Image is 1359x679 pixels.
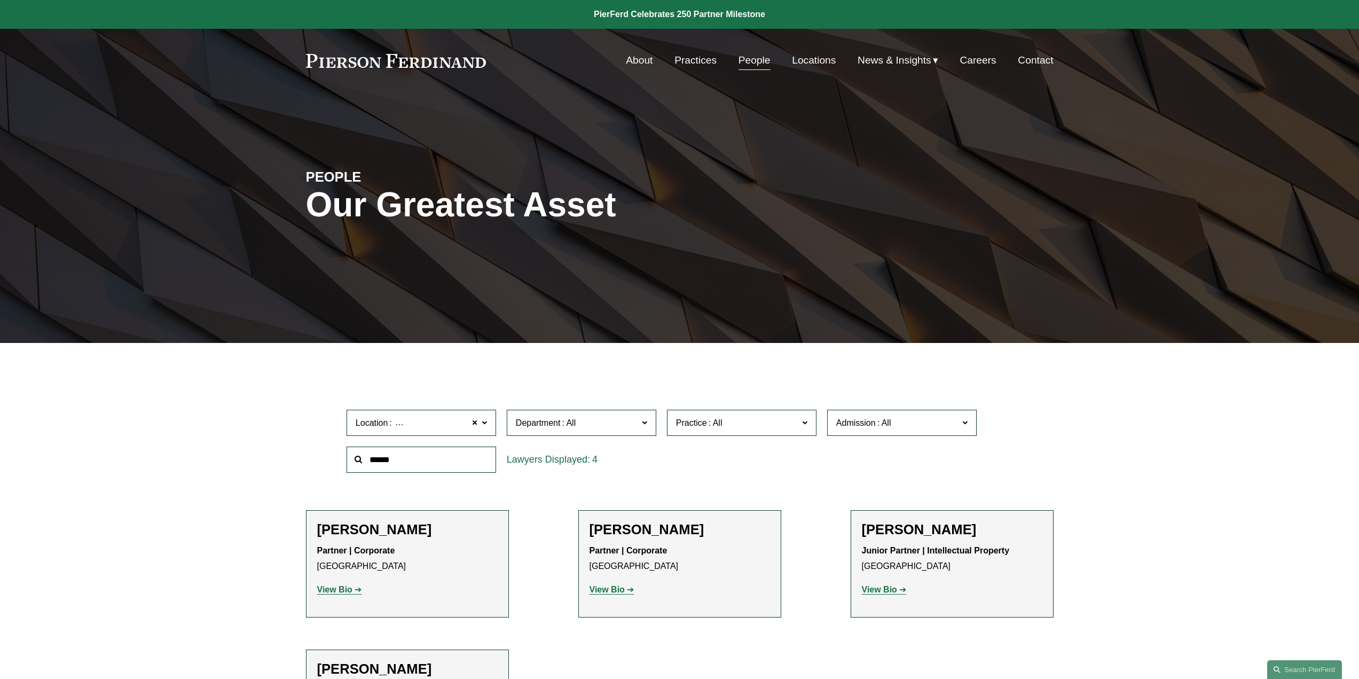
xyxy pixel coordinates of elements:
a: Search this site [1267,660,1342,679]
h2: [PERSON_NAME] [317,661,498,677]
h2: [PERSON_NAME] [317,521,498,538]
span: Practice [676,418,707,427]
p: [GEOGRAPHIC_DATA] [862,543,1042,574]
strong: Partner | Corporate [590,546,667,555]
strong: View Bio [590,585,625,594]
span: News & Insights [858,51,931,70]
a: View Bio [590,585,634,594]
a: View Bio [317,585,362,594]
span: [GEOGRAPHIC_DATA] [394,416,483,430]
span: Admission [836,418,876,427]
span: Department [516,418,561,427]
h1: Our Greatest Asset [306,185,804,224]
strong: View Bio [862,585,897,594]
a: People [739,50,771,71]
span: Location [356,418,388,427]
p: [GEOGRAPHIC_DATA] [590,543,770,574]
a: Contact [1018,50,1053,71]
h2: [PERSON_NAME] [862,521,1042,538]
h2: [PERSON_NAME] [590,521,770,538]
strong: Junior Partner | Intellectual Property [862,546,1010,555]
a: About [626,50,653,71]
a: Practices [674,50,717,71]
a: View Bio [862,585,907,594]
span: 4 [592,454,598,465]
a: Careers [960,50,996,71]
a: folder dropdown [858,50,938,71]
h4: PEOPLE [306,168,493,185]
a: Locations [792,50,836,71]
p: [GEOGRAPHIC_DATA] [317,543,498,574]
strong: View Bio [317,585,352,594]
strong: Partner | Corporate [317,546,395,555]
